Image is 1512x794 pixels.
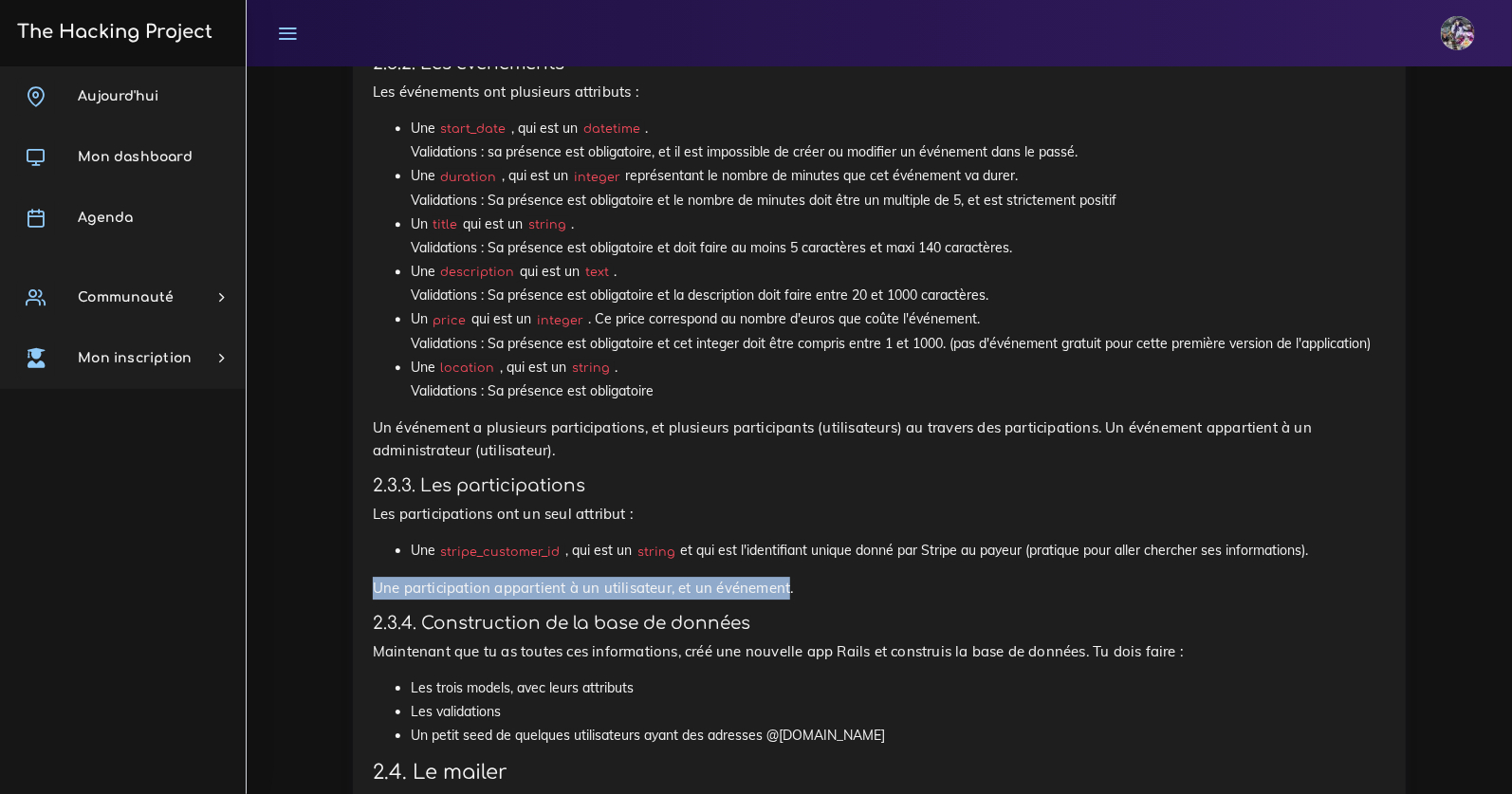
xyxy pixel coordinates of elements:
[373,613,1386,634] h4: 2.3.4. Construction de la base de données
[580,263,614,282] code: text
[78,290,174,305] span: Communauté
[523,215,571,234] code: string
[78,211,133,225] span: Agenda
[435,120,511,138] code: start_date
[411,724,1386,748] li: Un petit seed de quelques utilisateurs ayant des adresses @[DOMAIN_NAME]
[411,164,1386,212] li: Une , qui est un représentant le nombre de minutes que cet événement va durer. Validations : Sa p...
[1441,16,1475,50] img: eg54bupqcshyolnhdacp.jpg
[411,117,1386,164] li: Une , qui est un . Validations : sa présence est obligatoire, et il est impossible de créer ou mo...
[78,89,158,103] span: Aujourd'hui
[435,359,500,378] code: location
[78,351,192,365] span: Mon inscription
[373,503,1386,526] p: Les participations ont un seul attribut :
[373,81,1386,103] p: Les événements ont plusieurs attributs :
[373,640,1386,663] p: Maintenant que tu as toutes ces informations, créé une nouvelle app Rails et construis la base de...
[373,761,1386,785] h3: 2.4. Le mailer
[373,416,1386,462] p: Un événement a plusieurs participations, et plusieurs participants (utilisateurs) au travers des ...
[428,311,471,330] code: price
[411,212,1386,260] li: Un qui est un . Validations : Sa présence est obligatoire et doit faire au moins 5 caractères et ...
[566,359,615,378] code: string
[373,577,1386,600] p: Une participation appartient à un utilisateur, et un événement.
[435,168,502,187] code: duration
[411,700,1386,724] li: Les validations
[531,311,588,330] code: integer
[78,150,193,164] span: Mon dashboard
[428,215,463,234] code: title
[568,168,625,187] code: integer
[411,676,1386,700] li: Les trois models, avec leurs attributs
[11,22,212,43] h3: The Hacking Project
[411,356,1386,403] li: Une , qui est un . Validations : Sa présence est obligatoire
[435,543,565,562] code: stripe_customer_id
[411,539,1386,563] li: Une , qui est un et qui est l'identifiant unique donné par Stripe au payeur (pratique pour aller ...
[632,543,680,562] code: string
[411,260,1386,307] li: Une qui est un . Validations : Sa présence est obligatoire et la description doit faire entre 20 ...
[411,307,1386,355] li: Un qui est un . Ce price correspond au nombre d'euros que coûte l'événement. Validations : Sa pré...
[373,475,1386,496] h4: 2.3.3. Les participations
[435,263,520,282] code: description
[578,120,645,138] code: datetime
